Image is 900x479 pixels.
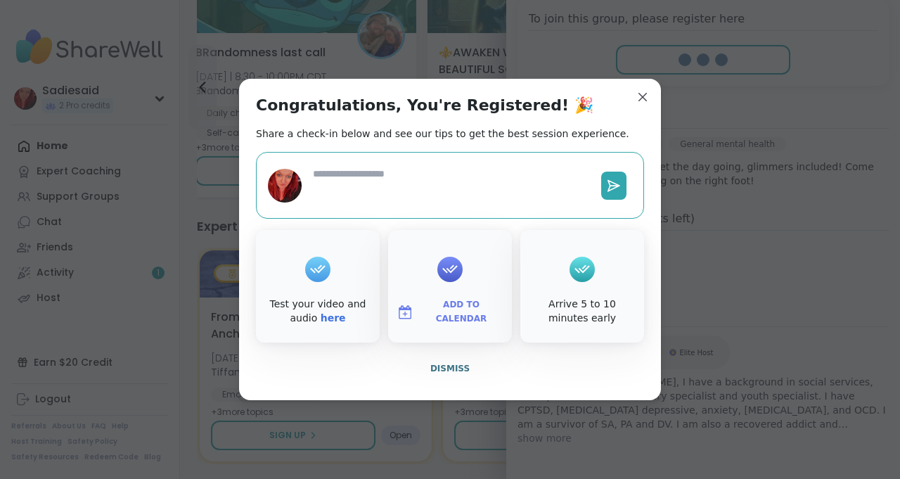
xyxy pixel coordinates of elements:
span: Add to Calendar [419,298,503,326]
span: Dismiss [430,364,470,373]
div: Test your video and audio [259,298,377,325]
img: Sadiesaid [268,169,302,203]
a: here [321,312,346,324]
div: Arrive 5 to 10 minutes early [523,298,641,325]
h2: Share a check-in below and see our tips to get the best session experience. [256,127,629,141]
button: Add to Calendar [391,298,509,327]
h1: Congratulations, You're Registered! 🎉 [256,96,593,115]
button: Dismiss [256,354,644,383]
img: ShareWell Logomark [397,304,413,321]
